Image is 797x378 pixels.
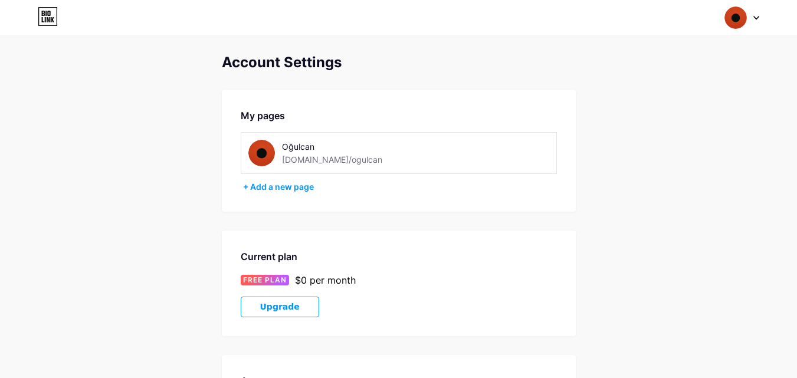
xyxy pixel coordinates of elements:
[222,54,576,71] div: Account Settings
[724,6,747,29] img: ogulcan
[248,140,275,166] img: ogulcan
[260,302,300,312] span: Upgrade
[241,249,557,264] div: Current plan
[282,140,415,153] div: Oğulcan
[243,275,287,285] span: FREE PLAN
[282,153,382,166] div: [DOMAIN_NAME]/ogulcan
[295,273,356,287] div: $0 per month
[243,181,557,193] div: + Add a new page
[241,109,557,123] div: My pages
[241,297,319,317] button: Upgrade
